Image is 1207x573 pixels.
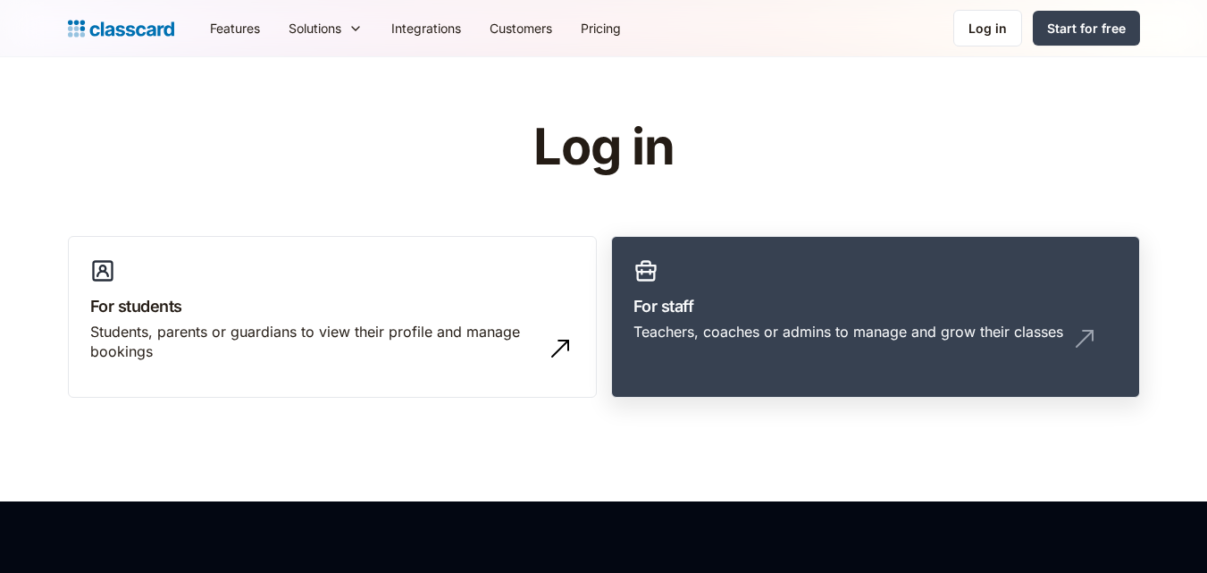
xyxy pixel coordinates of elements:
[633,294,1118,318] h3: For staff
[274,8,377,48] div: Solutions
[196,8,274,48] a: Features
[633,322,1063,341] div: Teachers, coaches or admins to manage and grow their classes
[611,236,1140,399] a: For staffTeachers, coaches or admins to manage and grow their classes
[320,120,887,175] h1: Log in
[68,16,174,41] a: home
[68,236,597,399] a: For studentsStudents, parents or guardians to view their profile and manage bookings
[377,8,475,48] a: Integrations
[90,294,574,318] h3: For students
[1047,19,1126,38] div: Start for free
[953,10,1022,46] a: Log in
[475,8,566,48] a: Customers
[289,19,341,38] div: Solutions
[90,322,539,362] div: Students, parents or guardians to view their profile and manage bookings
[968,19,1007,38] div: Log in
[1033,11,1140,46] a: Start for free
[566,8,635,48] a: Pricing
